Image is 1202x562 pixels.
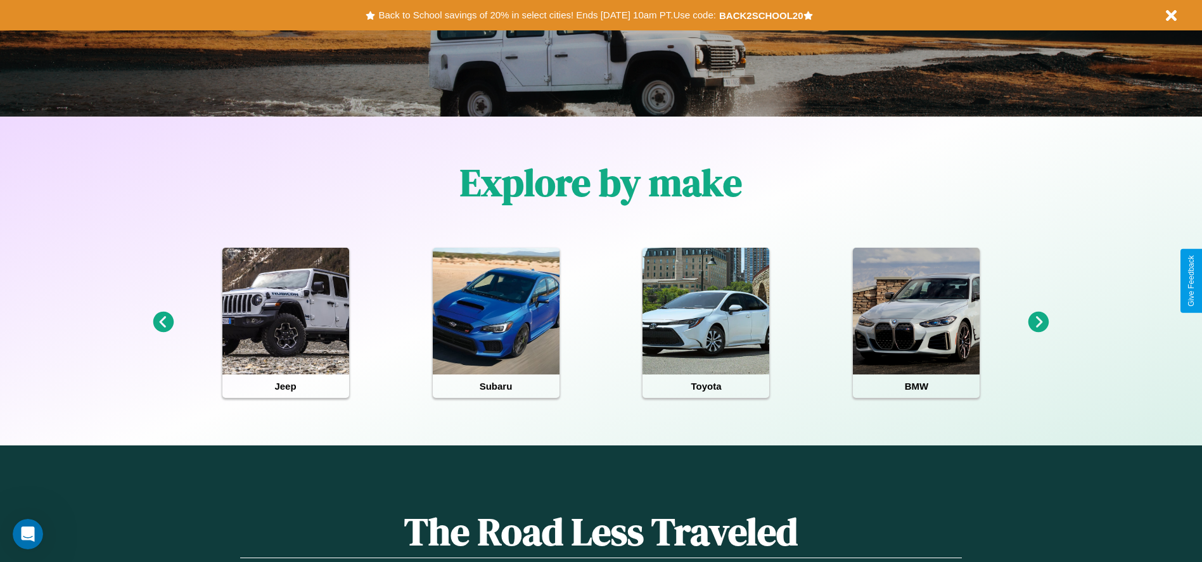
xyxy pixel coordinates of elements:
h4: Subaru [433,374,559,398]
h4: Jeep [222,374,349,398]
h1: Explore by make [460,156,742,208]
b: BACK2SCHOOL20 [719,10,803,21]
h4: Toyota [643,374,769,398]
div: Give Feedback [1187,255,1196,307]
iframe: Intercom live chat [13,519,43,549]
h4: BMW [853,374,980,398]
button: Back to School savings of 20% in select cities! Ends [DATE] 10am PT.Use code: [375,6,719,24]
h1: The Road Less Traveled [240,506,961,558]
